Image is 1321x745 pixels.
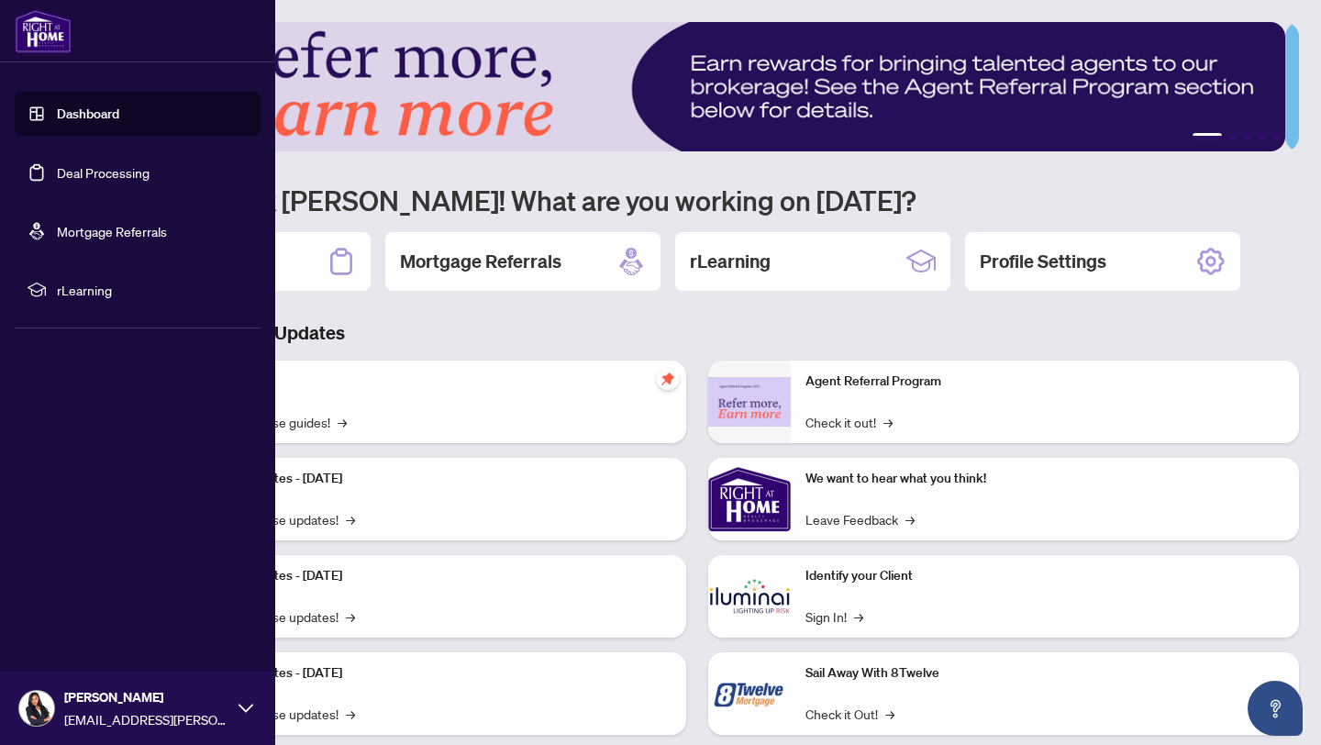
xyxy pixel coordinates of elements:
img: We want to hear what you think! [708,458,791,540]
p: Agent Referral Program [805,372,1284,392]
span: rLearning [57,280,248,300]
span: → [346,704,355,724]
img: logo [15,9,72,53]
span: [PERSON_NAME] [64,687,229,707]
a: Deal Processing [57,164,150,181]
a: Dashboard [57,106,119,122]
button: 3 [1244,133,1251,140]
span: → [854,606,863,627]
p: Platform Updates - [DATE] [193,566,672,586]
h2: Mortgage Referrals [400,249,561,274]
span: → [338,412,347,432]
a: Check it out!→ [805,412,893,432]
span: → [885,704,894,724]
a: Leave Feedback→ [805,509,915,529]
button: 1 [1193,133,1222,140]
span: pushpin [657,368,679,390]
img: Slide 0 [95,22,1285,151]
a: Check it Out!→ [805,704,894,724]
a: Sign In!→ [805,606,863,627]
p: Platform Updates - [DATE] [193,663,672,684]
span: → [346,509,355,529]
img: Agent Referral Program [708,377,791,428]
img: Profile Icon [19,691,54,726]
span: → [905,509,915,529]
h2: Profile Settings [980,249,1106,274]
span: [EMAIL_ADDRESS][PERSON_NAME][DOMAIN_NAME] [64,709,229,729]
span: → [346,606,355,627]
p: Platform Updates - [DATE] [193,469,672,489]
img: Identify your Client [708,555,791,638]
button: 4 [1259,133,1266,140]
h2: rLearning [690,249,771,274]
img: Sail Away With 8Twelve [708,652,791,735]
button: 2 [1229,133,1237,140]
p: Self-Help [193,372,672,392]
p: Identify your Client [805,566,1284,586]
h1: Welcome back [PERSON_NAME]! What are you working on [DATE]? [95,183,1299,217]
a: Mortgage Referrals [57,223,167,239]
button: 5 [1273,133,1281,140]
span: → [883,412,893,432]
p: Sail Away With 8Twelve [805,663,1284,684]
h3: Brokerage & Industry Updates [95,320,1299,346]
button: Open asap [1248,681,1303,736]
p: We want to hear what you think! [805,469,1284,489]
